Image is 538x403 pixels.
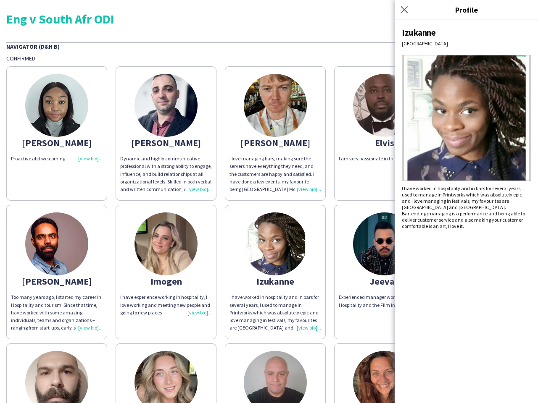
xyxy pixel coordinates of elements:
[339,293,430,309] div: Experienced manager working in Hospitality and the Film Industry.
[11,139,103,147] div: [PERSON_NAME]
[134,212,198,275] img: thumb-6822254c0a914.jpeg
[395,4,538,15] h3: Profile
[6,13,532,25] div: Eng v South Afr ODI
[229,155,321,193] div: I love managing bars, making sure the servers have everything they need, and the customers are ha...
[25,212,88,275] img: thumb-62b9a8ebb0c56.jpg
[244,74,307,137] img: thumb-665727b6b3539.jpg
[134,74,198,137] img: thumb-67955397284f9.jpeg
[6,42,532,50] div: Navigator (D&H B)
[25,74,88,137] img: thumb-66f41970e6c8d.jpg
[353,212,416,275] img: thumb-68a62f6607af0.jpeg
[11,293,103,332] div: Too many years ago, I started my career in Hospitality and tourism. Since that time, I have worke...
[6,55,532,62] div: Confirmed
[402,27,531,38] div: Izukanne
[402,185,531,229] div: I have worked in hospitality and in bars for several years, I used to manage in Printworks which ...
[11,277,103,285] div: [PERSON_NAME]
[120,139,212,147] div: [PERSON_NAME]
[353,74,416,137] img: thumb-6601784475934.jpeg
[244,212,307,275] img: thumb-6550d27846591.jpg
[229,277,321,285] div: Izukanne
[229,293,321,332] div: I have worked in hospitality and in bars for several years, I used to manage in Printworks which ...
[339,277,430,285] div: Jeevan
[402,55,531,181] img: Crew avatar or photo
[120,155,212,193] div: Dynamic and highly communicative professional with a strong ability to engage, influence, and bui...
[120,277,212,285] div: Imogen
[339,155,430,162] div: I am very passionate in things i do.
[339,139,430,147] div: Elvis
[229,139,321,147] div: [PERSON_NAME]
[11,155,103,162] div: Proactive abd welcoming
[402,40,531,47] div: [GEOGRAPHIC_DATA]
[120,293,212,317] div: I have experience working in hospitality, I love working and meeting new people and going to new ...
